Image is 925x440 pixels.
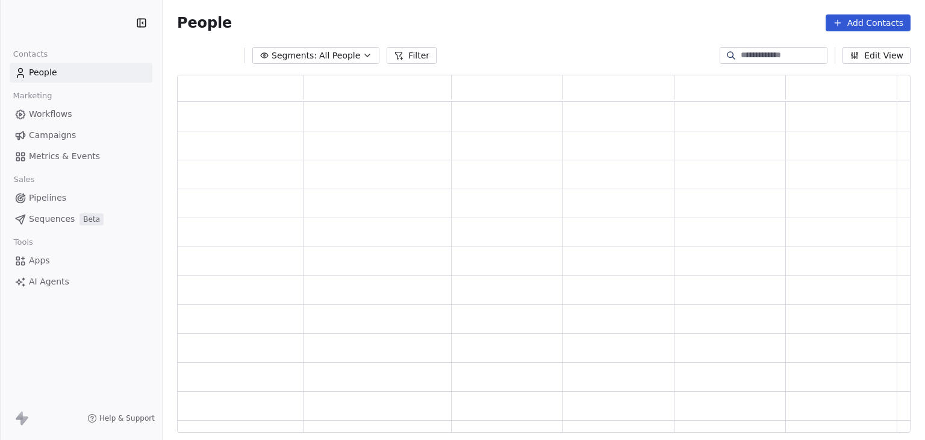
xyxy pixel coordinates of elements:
a: Help & Support [87,413,155,423]
span: AI Agents [29,275,69,288]
span: All People [319,49,360,62]
span: People [29,66,57,79]
button: Filter [387,47,437,64]
span: People [177,14,232,32]
a: Pipelines [10,188,152,208]
a: Workflows [10,104,152,124]
span: Contacts [8,45,53,63]
span: Segments: [272,49,317,62]
span: Sequences [29,213,75,225]
a: Metrics & Events [10,146,152,166]
span: Marketing [8,87,57,105]
span: Campaigns [29,129,76,142]
a: People [10,63,152,83]
a: AI Agents [10,272,152,292]
span: Beta [79,213,104,225]
span: Pipelines [29,192,66,204]
button: Add Contacts [826,14,911,31]
span: Workflows [29,108,72,121]
span: Sales [8,171,40,189]
a: SequencesBeta [10,209,152,229]
span: Help & Support [99,413,155,423]
span: Tools [8,233,38,251]
a: Campaigns [10,125,152,145]
span: Apps [29,254,50,267]
button: Edit View [842,47,911,64]
a: Apps [10,251,152,271]
span: Metrics & Events [29,150,100,163]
